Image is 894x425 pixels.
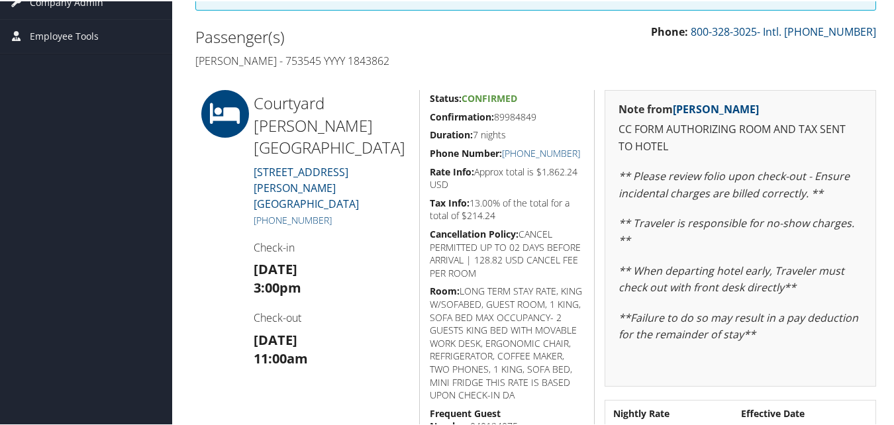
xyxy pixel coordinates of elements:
strong: [DATE] [254,330,297,348]
em: ** Traveler is responsible for no-show charges. ** [619,214,854,246]
strong: Room: [430,283,460,296]
p: CC FORM AUTHORIZING ROOM AND TAX SENT TO HOTEL [619,120,862,154]
strong: Confirmation: [430,109,494,122]
strong: Status: [430,91,462,103]
h2: Passenger(s) [195,24,526,47]
em: ** Please review folio upon check-out - Ensure incidental charges are billed correctly. ** [619,167,850,199]
h2: Courtyard [PERSON_NAME][GEOGRAPHIC_DATA] [254,91,409,158]
strong: Note from [619,101,759,115]
h5: 89984849 [430,109,585,122]
span: Employee Tools [30,19,99,52]
strong: Rate Info: [430,164,474,177]
span: Confirmed [462,91,517,103]
h5: 7 nights [430,127,585,140]
h4: Check-out [254,309,409,324]
h4: Check-in [254,239,409,254]
strong: 11:00am [254,348,308,366]
h5: 13.00% of the total for a total of $214.24 [430,195,585,221]
a: [PHONE_NUMBER] [254,212,332,225]
h5: Approx total is $1,862.24 USD [430,164,585,190]
h4: [PERSON_NAME] - 753545 YYYY 1843862 [195,52,526,67]
a: [PHONE_NUMBER] [502,146,580,158]
h5: LONG TERM STAY RATE, KING W/SOFABED, GUEST ROOM, 1 KING, SOFA BED MAX OCCUPANCY- 2 GUESTS KING BE... [430,283,585,400]
strong: Cancellation Policy: [430,226,519,239]
strong: Phone: [651,23,688,38]
a: [PERSON_NAME] [673,101,759,115]
strong: Tax Info: [430,195,470,208]
th: Effective Date [734,401,874,424]
a: [STREET_ADDRESS][PERSON_NAME][GEOGRAPHIC_DATA] [254,164,359,210]
strong: Phone Number: [430,146,502,158]
th: Nightly Rate [607,401,733,424]
em: ** When departing hotel early, Traveler must check out with front desk directly** [619,262,844,294]
em: **Failure to do so may result in a pay deduction for the remainder of stay** [619,309,858,341]
h5: CANCEL PERMITTED UP TO 02 DAYS BEFORE ARRIVAL | 128.82 USD CANCEL FEE PER ROOM [430,226,585,278]
strong: [DATE] [254,259,297,277]
a: 800-328-3025- Intl. [PHONE_NUMBER] [691,23,876,38]
strong: Duration: [430,127,473,140]
strong: 3:00pm [254,277,301,295]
